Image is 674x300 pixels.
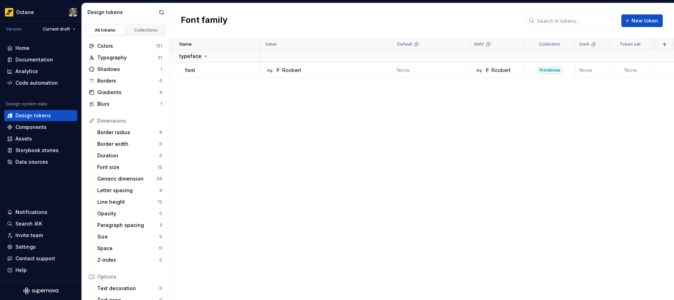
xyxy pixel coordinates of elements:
[158,164,162,170] div: 12
[160,101,162,107] div: 1
[97,210,159,217] div: Opacity
[158,199,162,205] div: 12
[4,43,77,54] a: Home
[97,77,159,84] div: Borders
[4,207,77,218] button: Notifications
[282,67,301,74] div: Roobert
[88,27,123,33] div: All tokens
[6,26,22,32] div: Version
[94,162,165,173] a: Font size12
[160,66,162,72] div: 1
[538,67,562,74] div: Primitives
[159,222,162,228] div: 3
[4,122,77,133] a: Components
[16,9,34,16] div: Octane
[15,232,43,239] div: Invite team
[97,256,159,263] div: Z-index
[86,40,165,52] a: Colors151
[4,218,77,229] button: Search ⌘K
[15,68,38,75] div: Analytics
[97,89,159,96] div: Gradients
[97,54,158,61] div: Typography
[97,175,157,182] div: Generic dimension
[621,14,663,27] button: New token
[15,209,47,216] div: Notifications
[15,79,58,86] div: Code automation
[94,127,165,138] a: Border radius6
[94,220,165,231] a: Paragraph spacing3
[97,233,159,240] div: Size
[575,63,610,78] td: None
[156,43,162,49] div: 151
[539,41,560,47] p: Collection
[265,41,277,47] p: Value
[397,41,412,47] p: Default
[476,67,482,73] div: Ag
[580,41,589,47] p: Dark
[159,211,162,216] div: 0
[97,164,158,171] div: Font size
[4,66,77,77] a: Analytics
[94,138,165,150] a: Border width0
[159,246,162,251] div: 11
[159,141,162,147] div: 0
[94,185,165,196] a: Letter spacing9
[393,63,470,78] td: None
[534,14,617,27] input: Search in tokens...
[97,273,162,280] div: Options
[158,55,162,60] div: 21
[4,265,77,276] button: Help
[15,255,55,262] div: Contact support
[86,64,165,75] a: Shadows1
[23,287,58,294] svg: Supernova Logo
[87,9,157,16] div: Design tokens
[97,152,159,159] div: Duration
[128,27,164,33] div: Collections
[86,98,165,110] a: Blurs1
[15,112,51,119] div: Design tokens
[6,101,47,107] div: Design system data
[86,75,165,86] a: Borders0
[15,220,42,227] div: Search ⌘K
[94,196,165,208] a: Line height12
[179,53,201,60] p: typeface
[4,77,77,89] a: Code automation
[97,43,156,50] div: Colors
[1,5,80,20] button: OctaneTiago
[94,173,165,184] a: Generic dimension35
[97,222,159,229] div: Paragraph spacing
[97,66,160,73] div: Shadows
[15,158,48,165] div: Data sources
[4,230,77,241] a: Invite team
[632,17,658,24] span: New token
[159,153,162,158] div: 0
[5,8,13,17] img: e8093afa-4b23-4413-bf51-00cde92dbd3f.png
[267,67,272,73] div: Ag
[43,26,70,32] span: Current draft
[69,8,77,17] img: Tiago
[15,45,29,52] div: Home
[185,67,195,74] p: font
[4,54,77,65] a: Documentation
[4,156,77,168] a: Data sources
[97,129,159,136] div: Border radius
[4,241,77,253] a: Settings
[159,78,162,84] div: 0
[474,41,484,47] p: KMV
[4,253,77,264] button: Contact support
[86,87,165,98] a: Gradients4
[159,188,162,193] div: 9
[97,187,159,194] div: Letter spacing
[94,254,165,266] a: Z-index0
[181,14,227,27] h2: Font family
[40,24,79,34] button: Current draft
[15,147,59,154] div: Storybook stories
[159,286,162,291] div: 0
[97,198,158,206] div: Line height
[15,124,47,131] div: Components
[620,41,641,47] p: Token set
[97,100,160,107] div: Blurs
[97,117,162,124] div: Dimensions
[97,245,159,252] div: Space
